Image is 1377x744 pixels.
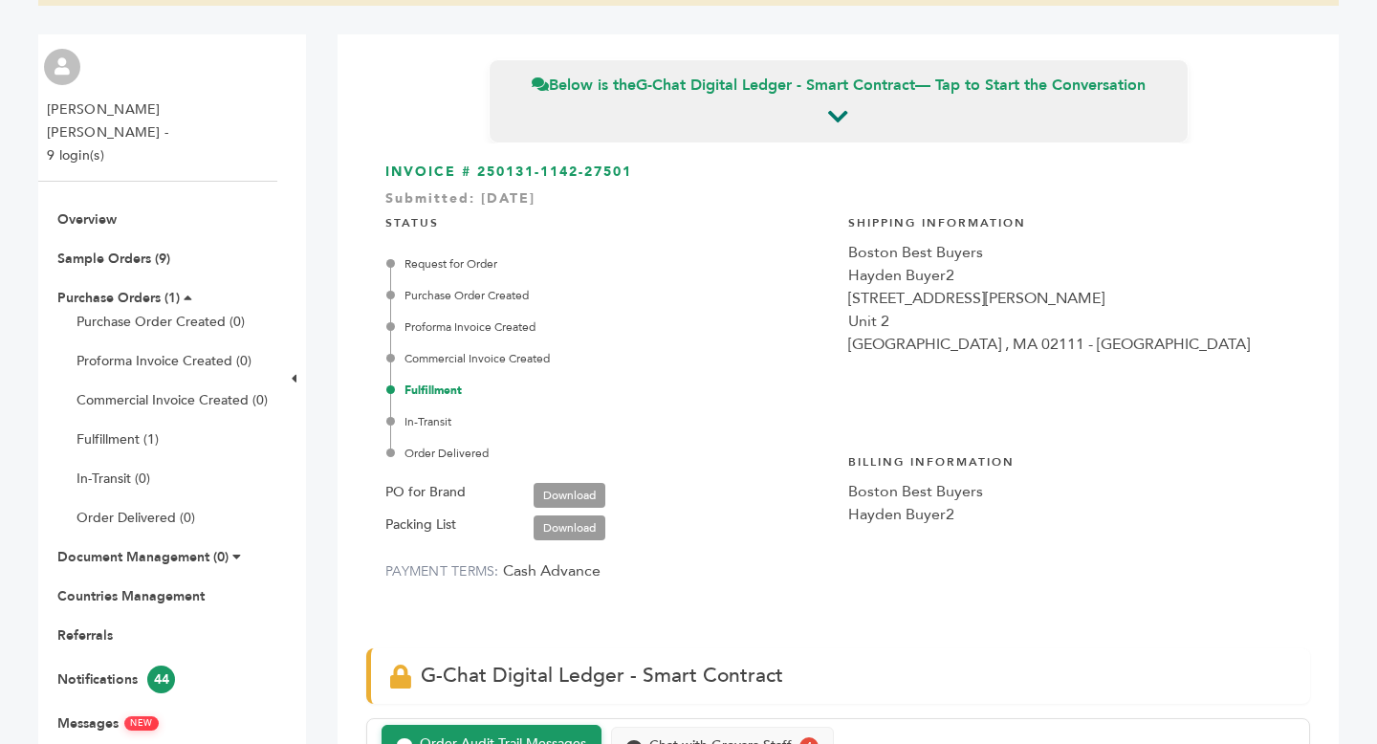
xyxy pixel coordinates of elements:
[76,509,195,527] a: Order Delivered (0)
[848,201,1292,241] h4: Shipping Information
[534,515,605,540] a: Download
[385,201,829,241] h4: STATUS
[57,250,170,268] a: Sample Orders (9)
[385,481,466,504] label: PO for Brand
[848,264,1292,287] div: Hayden Buyer2
[390,382,829,399] div: Fulfillment
[503,560,601,581] span: Cash Advance
[57,210,117,229] a: Overview
[57,714,159,733] a: MessagesNEW
[390,287,829,304] div: Purchase Order Created
[390,318,829,336] div: Proforma Invoice Created
[385,163,1291,182] h3: INVOICE # 250131-1142-27501
[76,352,251,370] a: Proforma Invoice Created (0)
[390,350,829,367] div: Commercial Invoice Created
[848,310,1292,333] div: Unit 2
[47,98,272,167] li: [PERSON_NAME] [PERSON_NAME] - 9 login(s)
[57,587,205,605] a: Countries Management
[76,430,159,449] a: Fulfillment (1)
[147,666,175,693] span: 44
[57,289,180,307] a: Purchase Orders (1)
[76,313,245,331] a: Purchase Order Created (0)
[532,75,1146,96] span: Below is the — Tap to Start the Conversation
[44,49,80,85] img: profile.png
[848,440,1292,480] h4: Billing Information
[390,413,829,430] div: In-Transit
[124,716,159,731] span: NEW
[385,189,1291,218] div: Submitted: [DATE]
[534,483,605,508] a: Download
[848,287,1292,310] div: [STREET_ADDRESS][PERSON_NAME]
[636,75,915,96] strong: G-Chat Digital Ledger - Smart Contract
[57,670,175,689] a: Notifications44
[848,480,1292,503] div: Boston Best Buyers
[848,241,1292,264] div: Boston Best Buyers
[390,445,829,462] div: Order Delivered
[76,470,150,488] a: In-Transit (0)
[421,662,783,689] span: G-Chat Digital Ledger - Smart Contract
[57,548,229,566] a: Document Management (0)
[385,562,499,580] label: PAYMENT TERMS:
[57,626,113,645] a: Referrals
[390,255,829,273] div: Request for Order
[848,333,1292,356] div: [GEOGRAPHIC_DATA] , MA 02111 - [GEOGRAPHIC_DATA]
[848,503,1292,526] div: Hayden Buyer2
[76,391,268,409] a: Commercial Invoice Created (0)
[385,514,456,536] label: Packing List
